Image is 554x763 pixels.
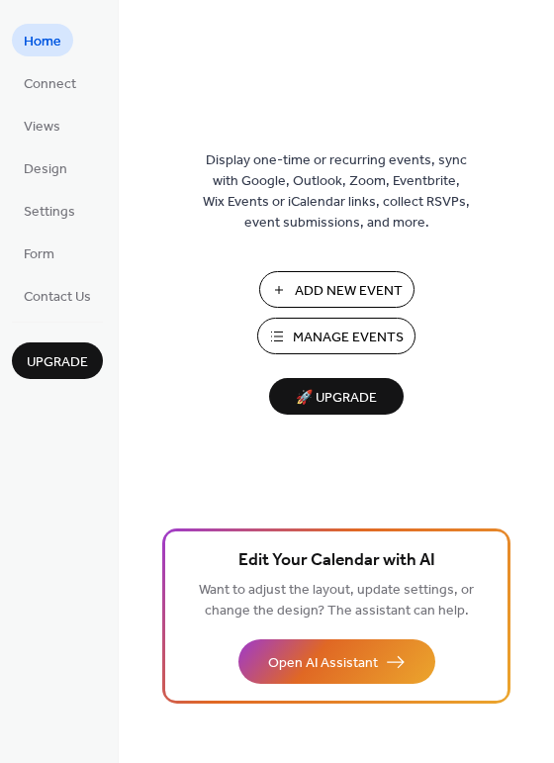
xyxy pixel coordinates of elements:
a: Design [12,151,79,184]
span: Home [24,32,61,52]
a: Connect [12,66,88,99]
a: Views [12,109,72,142]
span: 🚀 Upgrade [281,385,392,412]
span: Upgrade [27,352,88,373]
span: Open AI Assistant [268,653,378,674]
button: Add New Event [259,271,415,308]
span: Form [24,244,54,265]
a: Form [12,237,66,269]
span: Contact Us [24,287,91,308]
span: Add New Event [295,281,403,302]
button: Upgrade [12,342,103,379]
span: Connect [24,74,76,95]
button: Manage Events [257,318,415,354]
button: Open AI Assistant [238,639,435,684]
span: Edit Your Calendar with AI [238,547,435,575]
span: Design [24,159,67,180]
a: Home [12,24,73,56]
span: Settings [24,202,75,223]
button: 🚀 Upgrade [269,378,404,415]
span: Views [24,117,60,138]
a: Settings [12,194,87,227]
span: Manage Events [293,328,404,348]
span: Display one-time or recurring events, sync with Google, Outlook, Zoom, Eventbrite, Wix Events or ... [203,150,470,234]
a: Contact Us [12,279,103,312]
span: Want to adjust the layout, update settings, or change the design? The assistant can help. [199,577,474,624]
